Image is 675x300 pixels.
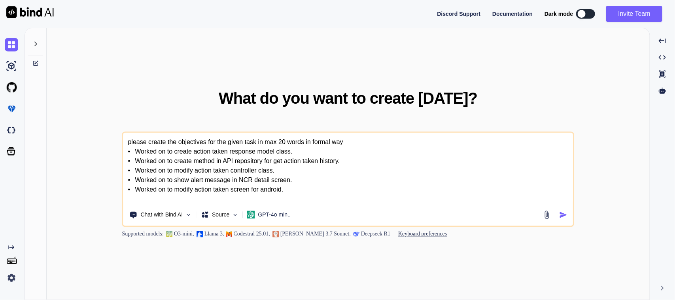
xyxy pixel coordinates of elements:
img: darkCloudIdeIcon [5,123,18,137]
span: Dark mode [545,10,573,18]
textarea: please create the objectives for the given task in max 20 words in formal way • Worked on to crea... [123,133,573,204]
img: icon [559,211,567,219]
p: Deepseek R1 [361,230,390,238]
img: Pick Models [232,211,239,218]
button: Discord Support [437,10,481,18]
img: Llama2 [197,231,203,237]
img: Mistral-AI [227,232,232,237]
img: githubLight [5,81,18,94]
p: Source [212,211,229,219]
img: attachment [542,210,551,219]
p: Chat with Bind AI [141,211,183,219]
img: GPT-4o mini [247,211,255,219]
p: [PERSON_NAME] 3.7 Sonnet, [280,230,351,238]
img: GPT-4 [166,231,172,237]
img: claude [272,231,279,237]
p: GPT-4o min.. [258,211,291,219]
span: What do you want to create [DATE]? [219,90,477,107]
button: Invite Team [606,6,662,22]
button: Documentation [492,10,533,18]
p: Supported models: [122,230,164,238]
span: Documentation [492,11,533,17]
img: claude [353,231,359,237]
img: settings [5,271,18,285]
span: Discord Support [437,11,481,17]
p: O3-mini, [174,230,194,238]
img: chat [5,38,18,51]
img: premium [5,102,18,116]
p: Codestral 25.01, [234,230,270,238]
img: Bind AI [6,6,54,18]
p: Llama 3, [204,230,224,238]
img: ai-studio [5,59,18,73]
p: Keyboard preferences [398,230,447,238]
img: Pick Tools [185,211,192,218]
